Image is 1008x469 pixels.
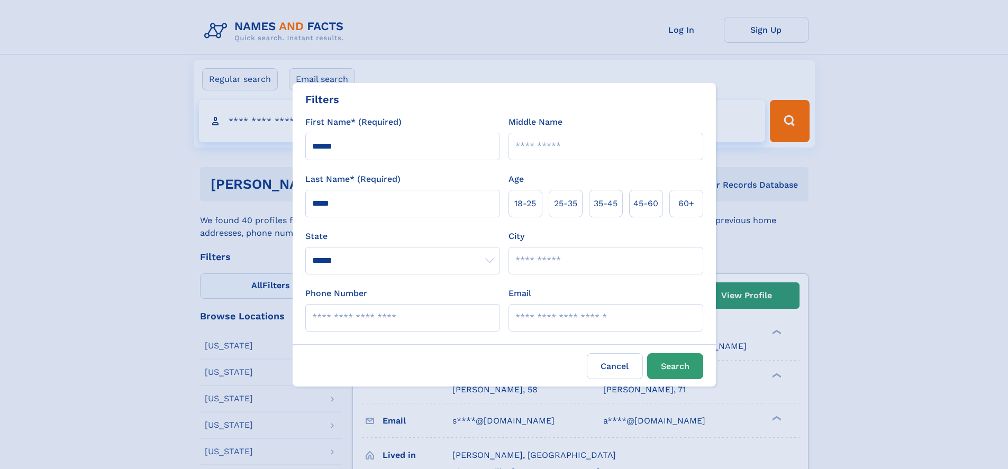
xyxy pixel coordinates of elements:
span: 45‑60 [633,197,658,210]
label: Age [508,173,524,186]
label: Middle Name [508,116,562,128]
label: First Name* (Required) [305,116,402,128]
span: 35‑45 [594,197,617,210]
label: City [508,230,524,243]
label: State [305,230,500,243]
label: Cancel [587,353,643,379]
div: Filters [305,91,339,107]
button: Search [647,353,703,379]
label: Last Name* (Required) [305,173,401,186]
label: Phone Number [305,287,367,300]
span: 25‑35 [554,197,577,210]
span: 18‑25 [514,197,536,210]
span: 60+ [678,197,694,210]
label: Email [508,287,531,300]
